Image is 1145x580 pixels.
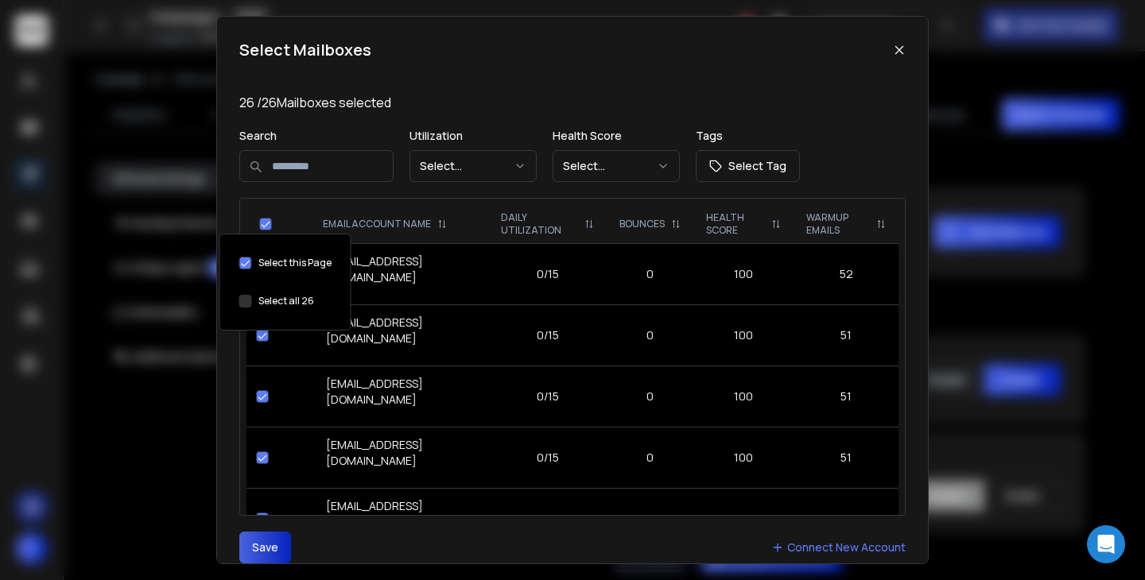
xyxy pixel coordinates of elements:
[1087,525,1125,563] div: Open Intercom Messenger
[696,150,800,182] button: Select Tag
[239,93,906,112] p: 26 / 26 Mailboxes selected
[553,150,680,182] button: Select...
[696,128,800,144] p: Tags
[239,39,371,61] h1: Select Mailboxes
[409,150,537,182] button: Select...
[258,295,314,307] label: Select all 26
[239,128,394,144] p: Search
[409,128,537,144] p: Utilization
[553,128,680,144] p: Health Score
[258,257,332,269] label: Select this Page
